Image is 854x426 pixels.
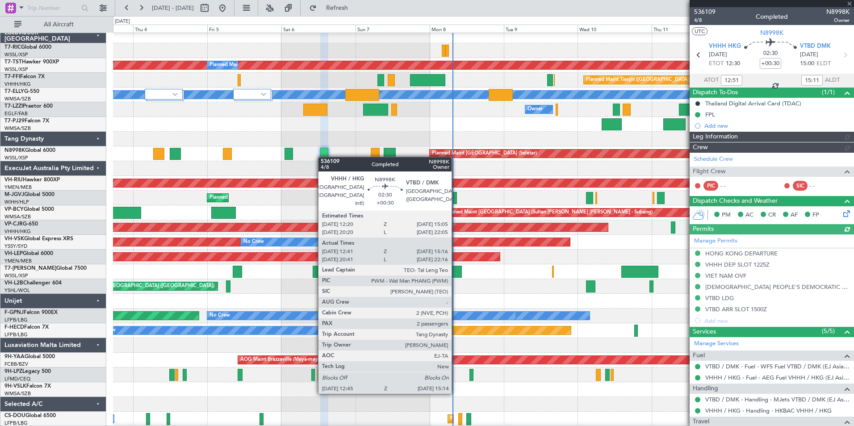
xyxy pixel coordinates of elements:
a: WMSA/SZB [4,125,31,132]
a: T7-PJ29Falcon 7X [4,118,49,124]
span: 02:30 [763,49,778,58]
div: Mon 8 [430,25,504,33]
span: M-JGVJ [4,192,24,197]
a: LFPB/LBG [4,317,28,323]
a: YMEN/MEB [4,184,32,191]
span: (5/5) [822,326,835,336]
a: CS-DOUGlobal 6500 [4,413,56,418]
span: PM [722,211,731,220]
a: VP-BCYGlobal 5000 [4,207,54,212]
a: VH-RIUHawker 800XP [4,177,60,183]
span: 12:30 [726,59,740,68]
span: VP-CJR [4,221,23,227]
span: AC [745,211,754,220]
a: T7-[PERSON_NAME]Global 7500 [4,266,87,271]
button: All Aircraft [10,17,97,32]
span: T7-ELLY [4,89,24,94]
a: F-HECDFalcon 7X [4,325,49,330]
span: VH-VSK [4,236,24,242]
span: VP-BCY [4,207,24,212]
span: F-HECD [4,325,24,330]
span: ELDT [816,59,831,68]
a: EGLF/FAB [4,110,28,117]
a: VHHH/HKG [4,81,31,88]
div: Planned Maint [GEOGRAPHIC_DATA] (Seletar) [432,147,537,160]
a: F-GPNJFalcon 900EX [4,310,58,315]
div: Thu 11 [652,25,726,33]
a: 9H-VSLKFalcon 7X [4,384,51,389]
a: VTBD / DMK - Handling - MJets VTBD / DMK (EJ Asia Only) [705,396,850,403]
a: WSSL/XSP [4,51,28,58]
div: Planned Maint [GEOGRAPHIC_DATA] (Seletar) [209,191,314,205]
span: VH-LEP [4,251,23,256]
a: T7-FFIFalcon 7X [4,74,45,79]
div: Planned Maint Tianjin ([GEOGRAPHIC_DATA]) [586,73,690,87]
a: WSSL/XSP [4,272,28,279]
span: ATOT [704,76,719,85]
a: YSSY/SYD [4,243,27,250]
a: LFPB/LBG [4,331,28,338]
span: 9H-YAA [4,354,25,359]
span: [DATE] [709,50,727,59]
span: CS-DOU [4,413,25,418]
img: arrow-gray.svg [261,92,266,96]
div: Thu 4 [133,25,207,33]
a: WMSA/SZB [4,390,31,397]
span: VTBD DMK [800,42,831,51]
span: T7-[PERSON_NAME] [4,266,56,271]
div: Fri 5 [207,25,281,33]
div: Unplanned Maint [GEOGRAPHIC_DATA] (Sultan [PERSON_NAME] [PERSON_NAME] - Subang) [438,206,653,219]
a: VTBD / DMK - Fuel - WFS Fuel VTBD / DMK (EJ Asia Only) [705,363,850,370]
span: Handling [693,384,718,394]
button: Refresh [305,1,359,15]
div: Thailand Digital Arrival Card (TDAC) [705,100,801,107]
div: Sat 6 [281,25,356,33]
span: T7-PJ29 [4,118,25,124]
a: VHHH / HKG - Fuel - AEG Fuel VHHH / HKG (EJ Asia Only) [705,374,850,381]
a: LFMD/CEQ [4,376,30,382]
span: Services [693,327,716,337]
a: VHHH/HKG [4,228,31,235]
span: VHHH HKG [709,42,741,51]
span: 536109 [694,7,716,17]
span: [DATE] - [DATE] [152,4,194,12]
div: No Crew [243,235,264,249]
div: No Crew [209,309,230,322]
div: Owner [527,103,543,116]
a: VP-CJRG-650 [4,221,38,227]
span: ETOT [709,59,724,68]
a: T7-RICGlobal 6000 [4,45,51,50]
span: [DATE] [800,50,818,59]
span: 15:00 [800,59,814,68]
a: YSHL/WOL [4,287,30,294]
a: T7-LZZIPraetor 600 [4,104,53,109]
a: 9H-YAAGlobal 5000 [4,354,55,359]
a: 9H-LPZLegacy 500 [4,369,51,374]
span: T7-FFI [4,74,20,79]
span: VH-L2B [4,280,23,286]
span: Refresh [318,5,356,11]
a: VH-L2BChallenger 604 [4,280,62,286]
span: CR [768,211,776,220]
a: YMEN/MEB [4,258,32,264]
span: Fuel [693,351,705,361]
span: T7-RIC [4,45,21,50]
span: 9H-LPZ [4,369,22,374]
div: FPL [705,111,715,118]
span: T7-TST [4,59,22,65]
a: WMSA/SZB [4,213,31,220]
div: AOG Maint Brazzaville (Maya-maya) [240,353,322,367]
span: 4/8 [694,17,716,24]
a: FCBB/BZV [4,361,28,368]
div: Completed [756,12,788,21]
div: Planned Maint [209,58,242,72]
span: Dispatch To-Dos [693,88,738,98]
span: FP [812,211,819,220]
a: T7-ELLYG-550 [4,89,39,94]
a: VH-VSKGlobal Express XRS [4,236,73,242]
span: ALDT [825,76,840,85]
div: No Crew [407,309,427,322]
a: M-JGVJGlobal 5000 [4,192,54,197]
span: N8998K [760,28,783,38]
a: T7-TSTHawker 900XP [4,59,59,65]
